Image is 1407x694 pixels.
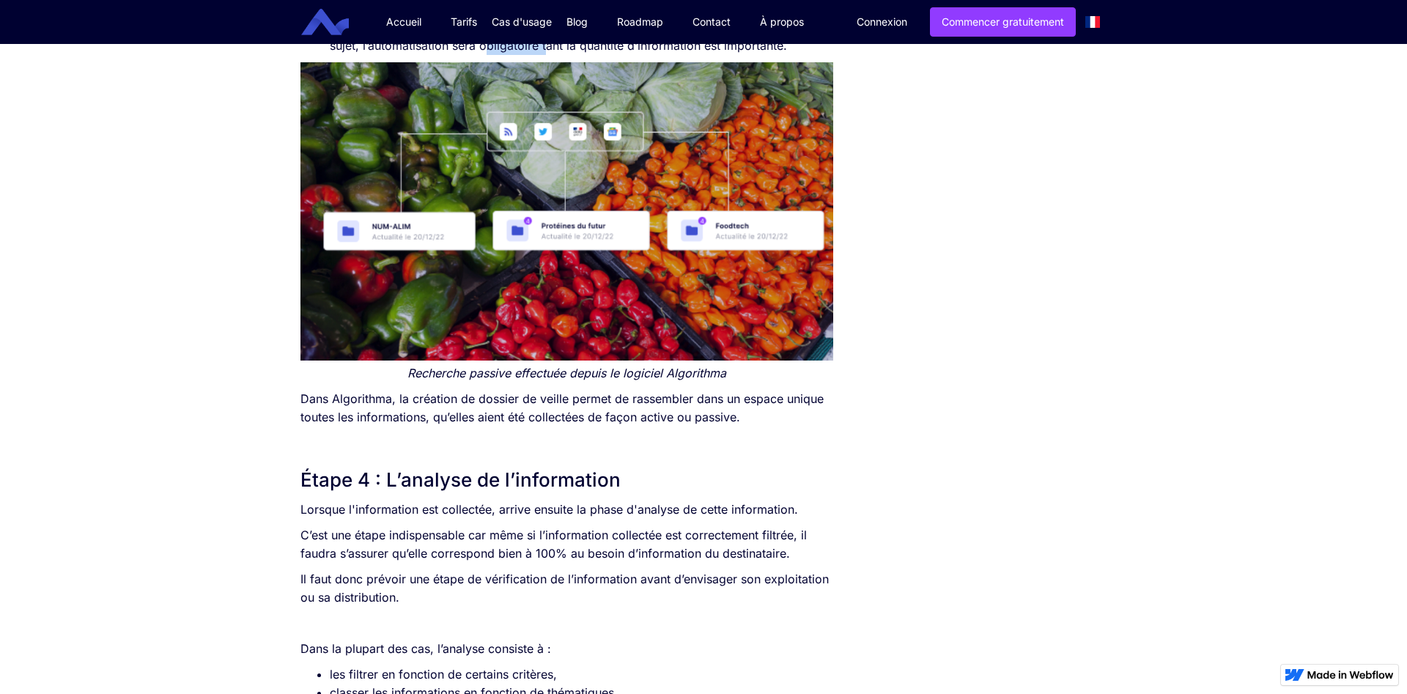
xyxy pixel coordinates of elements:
[312,9,360,36] a: home
[300,501,833,519] p: Lorsque l'information est collectée, arrive ensuite la phase d'analyse de cette information.
[300,570,833,607] p: Il faut donc prévoir une étape de vérification de l’information avant d’envisager son exploitatio...
[300,640,833,658] p: Dans la plupart des cas, l’analyse consiste à :
[300,467,833,493] h2: Étape 4 : L’analyse de l’information
[407,366,726,380] em: Recherche passive effectuée depuis le logiciel Algorithma
[492,15,552,29] div: Cas d'usage
[930,7,1076,37] a: Commencer gratuitement
[300,526,833,563] p: C’est une étape indispensable car même si l’information collectée est correctement filtrée, il fa...
[300,434,833,452] p: ‍
[1307,671,1394,679] img: Made in Webflow
[330,665,833,684] li: les filtrer en fonction de certains critères,
[846,8,918,36] a: Connexion
[300,614,833,632] p: ‍
[300,390,833,427] p: Dans Algorithma, la création de dossier de veille permet de rassembler dans un espace unique tout...
[300,62,833,361] img: Recherche passive effectuée depuis le logiciel Algorithma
